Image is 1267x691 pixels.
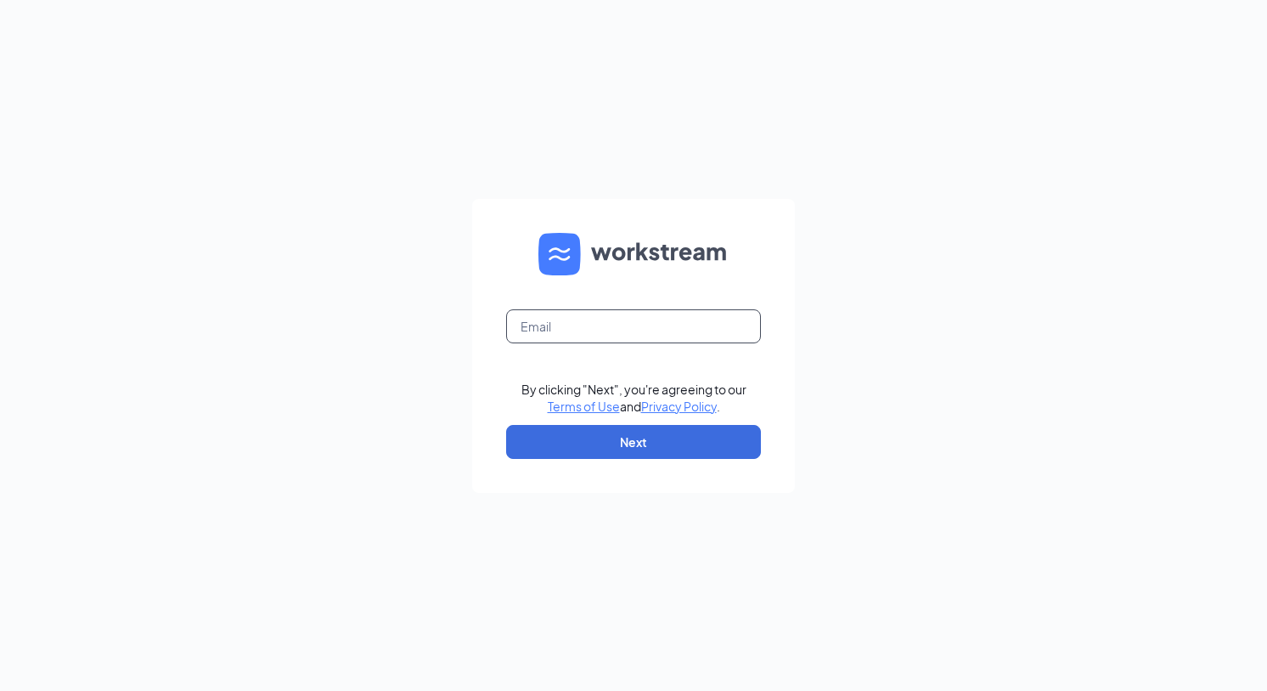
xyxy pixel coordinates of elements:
a: Terms of Use [548,399,620,414]
img: WS logo and Workstream text [538,233,729,275]
a: Privacy Policy [641,399,717,414]
input: Email [506,309,761,343]
button: Next [506,425,761,459]
div: By clicking "Next", you're agreeing to our and . [521,381,746,415]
